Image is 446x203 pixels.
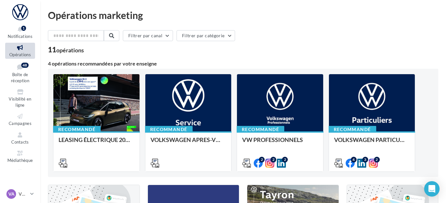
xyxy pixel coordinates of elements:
a: Médiathèque [5,148,35,164]
a: Boîte de réception48 [5,61,35,85]
span: VA [8,191,14,197]
div: Opérations marketing [48,10,438,20]
div: 2 [270,157,276,163]
div: 3 [362,157,368,163]
div: 4 opérations recommandées par votre enseigne [48,61,438,66]
a: Calendrier [5,167,35,183]
div: Recommandé [53,126,101,133]
div: Recommandé [145,126,193,133]
div: 2 [259,157,265,163]
div: 1 [21,26,26,31]
div: LEASING ÉLECTRIQUE 2025 [59,137,134,149]
button: Filtrer par catégorie [177,30,235,41]
div: Open Intercom Messenger [424,181,440,197]
div: VW PROFESSIONNELS [242,137,318,149]
div: 4 [351,157,357,163]
a: Visibilité en ligne [5,87,35,109]
div: 48 [21,63,29,68]
button: Notifications 1 [5,24,35,40]
div: Recommandé [329,126,376,133]
div: VOLKSWAGEN APRES-VENTE [150,137,226,149]
span: Opérations [9,52,31,57]
p: VW ALBI [19,191,28,197]
button: Filtrer par canal [123,30,173,41]
span: Boîte de réception [11,72,29,83]
a: Campagnes [5,111,35,127]
span: Contacts [11,139,29,145]
div: 2 [374,157,380,163]
span: Médiathèque [7,158,33,163]
a: Contacts [5,130,35,146]
div: opérations [56,47,84,53]
div: VOLKSWAGEN PARTICULIER [334,137,410,149]
div: 11 [48,46,84,53]
span: Notifications [8,34,32,39]
span: Campagnes [9,121,32,126]
div: 2 [282,157,288,163]
div: Recommandé [237,126,284,133]
a: Opérations [5,43,35,58]
a: VA VW ALBI [5,188,35,200]
span: Visibilité en ligne [9,96,31,108]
